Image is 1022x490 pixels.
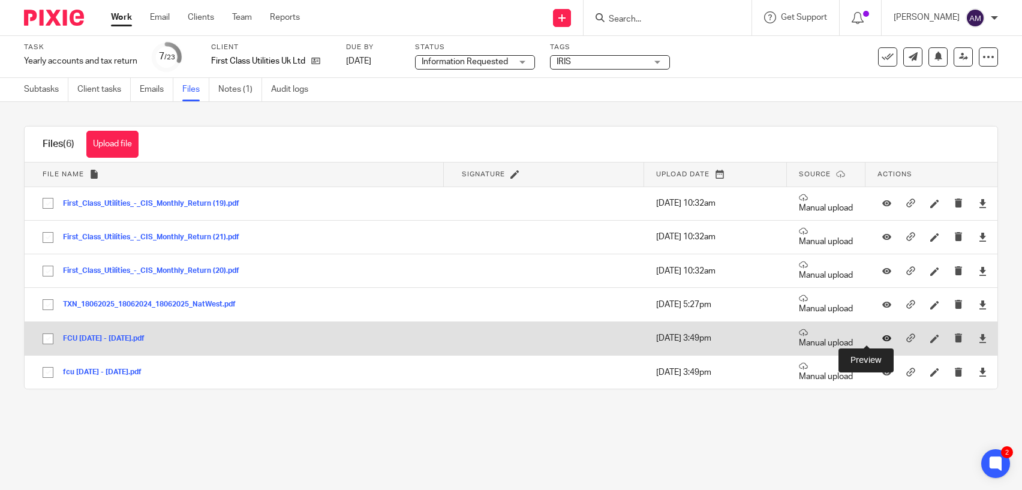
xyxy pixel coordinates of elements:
p: [DATE] 3:49pm [656,366,781,378]
a: Download [978,265,987,277]
button: TXN_18062025_18062024_18062025_NatWest.pdf [63,300,245,309]
span: Source [799,171,831,178]
div: 7 [159,50,175,64]
p: First Class Utilities Uk Ltd [211,55,305,67]
a: Audit logs [271,78,317,101]
a: Team [232,11,252,23]
a: Work [111,11,132,23]
button: First_Class_Utilities_-_CIS_Monthly_Return (19).pdf [63,200,248,208]
span: Upload date [656,171,710,178]
input: Select [37,226,59,249]
button: First_Class_Utilities_-_CIS_Monthly_Return (21).pdf [63,233,248,242]
p: Manual upload [799,294,859,315]
span: Actions [877,171,912,178]
p: [DATE] 3:49pm [656,332,781,344]
p: [PERSON_NAME] [894,11,960,23]
a: Emails [140,78,173,101]
p: [DATE] 10:32am [656,197,781,209]
img: Pixie [24,10,84,26]
p: Manual upload [799,328,859,349]
a: Notes (1) [218,78,262,101]
label: Due by [346,43,400,52]
h1: Files [43,138,74,151]
a: Reports [270,11,300,23]
a: Download [978,197,987,209]
p: Manual upload [799,362,859,383]
p: [DATE] 10:32am [656,231,781,243]
a: Download [978,231,987,243]
button: FCU [DATE] - [DATE].pdf [63,335,154,343]
span: Get Support [781,13,827,22]
input: Select [37,327,59,350]
label: Status [415,43,535,52]
input: Select [37,361,59,384]
a: Client tasks [77,78,131,101]
p: Manual upload [799,260,859,281]
a: Email [150,11,170,23]
input: Search [608,14,716,25]
p: Manual upload [799,227,859,248]
div: Yearly accounts and tax return [24,55,137,67]
span: Signature [462,171,505,178]
span: IRIS [557,58,571,66]
small: /23 [164,54,175,61]
span: File name [43,171,84,178]
a: Subtasks [24,78,68,101]
span: (6) [63,139,74,149]
img: svg%3E [966,8,985,28]
p: [DATE] 5:27pm [656,299,781,311]
label: Task [24,43,137,52]
button: First_Class_Utilities_-_CIS_Monthly_Return (20).pdf [63,267,248,275]
a: Download [978,366,987,378]
label: Tags [550,43,670,52]
div: 2 [1001,446,1013,458]
input: Select [37,260,59,282]
a: Clients [188,11,214,23]
button: Upload file [86,131,139,158]
a: Download [978,299,987,311]
a: Download [978,332,987,344]
p: [DATE] 10:32am [656,265,781,277]
span: [DATE] [346,57,371,65]
a: Files [182,78,209,101]
input: Select [37,293,59,316]
p: Manual upload [799,193,859,214]
button: fcu [DATE] - [DATE].pdf [63,368,151,377]
input: Select [37,192,59,215]
label: Client [211,43,331,52]
span: Information Requested [422,58,508,66]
